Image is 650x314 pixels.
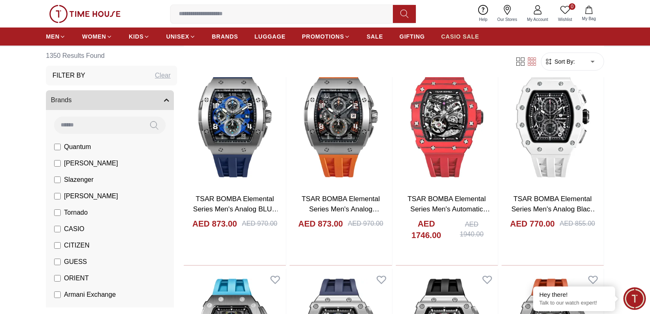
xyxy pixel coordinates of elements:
[46,29,66,44] a: MEN
[54,275,61,282] input: ORIENT
[502,53,604,187] img: TSAR BOMBA Elemental Series Men's Analog Black Dial Watch - TB8204QA-01
[54,242,61,249] input: CITIZEN
[399,32,425,41] span: GIFTING
[51,95,72,105] span: Brands
[510,218,555,229] h4: AED 770.00
[396,53,498,187] img: TSAR BOMBA Elemental Series Men's Automatic Black Dial Watch - TB8208CF-37
[555,16,575,23] span: Wishlist
[129,32,144,41] span: KIDS
[367,29,383,44] a: SALE
[54,291,61,298] input: Armani Exchange
[441,32,479,41] span: CASIO SALE
[569,3,575,10] span: 0
[539,300,609,307] p: Talk to our watch expert!
[511,195,597,224] a: TSAR BOMBA Elemental Series Men's Analog Black Dial Watch - TB8204QA-01
[476,16,491,23] span: Help
[54,259,61,265] input: GUESS
[255,32,286,41] span: LUGGAGE
[298,218,343,229] h4: AED 873.00
[64,241,89,250] span: CITIZEN
[553,3,577,24] a: 0Wishlist
[64,191,118,201] span: [PERSON_NAME]
[54,144,61,150] input: Quantum
[46,90,174,110] button: Brands
[290,53,392,187] img: TSAR BOMBA Elemental Series Men's Analog Orange Dial Watch - TB8211Q-02
[408,195,490,234] a: TSAR BOMBA Elemental Series Men's Automatic Black Dial Watch - TB8208CF-37
[399,29,425,44] a: GIFTING
[82,32,106,41] span: WOMEN
[64,175,94,185] span: Slazenger
[539,291,609,299] div: Hey there!
[52,71,85,80] h3: Filter By
[193,195,279,224] a: TSAR BOMBA Elemental Series Men's Analog BLUE Dial Watch - TB8211Q-03
[166,32,189,41] span: UNISEX
[553,57,575,66] span: Sort By:
[166,29,195,44] a: UNISEX
[301,195,380,234] a: TSAR BOMBA Elemental Series Men's Analog Orange Dial Watch - TB8211Q-02
[155,71,171,80] div: Clear
[454,220,490,239] div: AED 1940.00
[54,160,61,167] input: [PERSON_NAME]
[302,32,344,41] span: PROMOTIONS
[623,287,646,310] div: Chat Widget
[348,219,383,229] div: AED 970.00
[494,16,520,23] span: Our Stores
[192,218,237,229] h4: AED 873.00
[212,32,238,41] span: BRANDS
[82,29,112,44] a: WOMEN
[64,224,84,234] span: CASIO
[579,16,599,22] span: My Bag
[367,32,383,41] span: SALE
[64,142,91,152] span: Quantum
[302,29,350,44] a: PROMOTIONS
[441,29,479,44] a: CASIO SALE
[212,29,238,44] a: BRANDS
[493,3,522,24] a: Our Stores
[474,3,493,24] a: Help
[560,219,595,229] div: AED 855.00
[184,53,286,187] img: TSAR BOMBA Elemental Series Men's Analog BLUE Dial Watch - TB8211Q-03
[129,29,150,44] a: KIDS
[49,5,121,23] img: ...
[54,226,61,232] input: CASIO
[54,209,61,216] input: Tornado
[64,273,89,283] span: ORIENT
[64,158,118,168] span: [PERSON_NAME]
[524,16,552,23] span: My Account
[242,219,277,229] div: AED 970.00
[545,57,575,66] button: Sort By:
[577,4,601,23] button: My Bag
[46,32,59,41] span: MEN
[54,176,61,183] input: Slazenger
[64,208,88,218] span: Tornado
[46,46,177,66] h6: 1350 Results Found
[255,29,286,44] a: LUGGAGE
[64,290,116,300] span: Armani Exchange
[64,257,87,267] span: GUESS
[54,193,61,199] input: [PERSON_NAME]
[404,218,449,241] h4: AED 1746.00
